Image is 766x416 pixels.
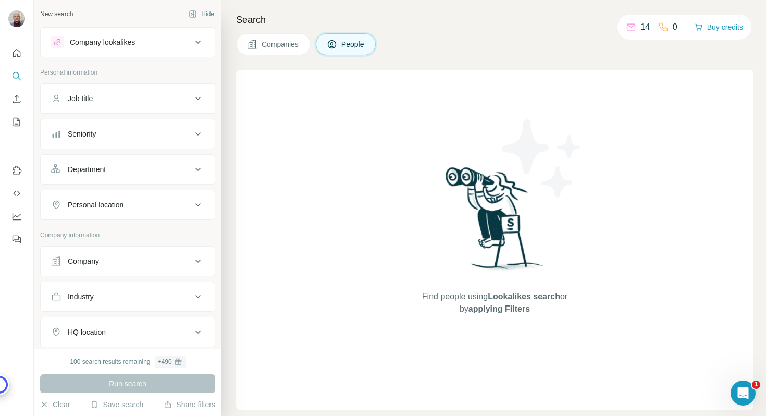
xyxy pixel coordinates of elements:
[68,327,106,337] div: HQ location
[41,320,215,345] button: HQ location
[8,10,25,27] img: Avatar
[40,68,215,77] p: Personal information
[164,399,215,410] button: Share filters
[68,256,99,266] div: Company
[8,230,25,249] button: Feedback
[495,112,589,205] img: Surfe Illustration - Stars
[70,356,185,368] div: 100 search results remaining
[41,30,215,55] button: Company lookalikes
[341,39,365,50] span: People
[41,249,215,274] button: Company
[8,113,25,131] button: My lists
[441,164,549,280] img: Surfe Illustration - Woman searching with binoculars
[40,399,70,410] button: Clear
[41,192,215,217] button: Personal location
[262,39,300,50] span: Companies
[731,381,756,406] iframe: Intercom live chat
[8,90,25,108] button: Enrich CSV
[68,164,106,175] div: Department
[158,357,172,366] div: + 490
[640,21,650,33] p: 14
[90,399,143,410] button: Save search
[468,304,530,313] span: applying Filters
[8,207,25,226] button: Dashboard
[8,184,25,203] button: Use Surfe API
[68,93,93,104] div: Job title
[8,161,25,180] button: Use Surfe on LinkedIn
[68,200,123,210] div: Personal location
[68,291,94,302] div: Industry
[411,290,578,315] span: Find people using or by
[673,21,677,33] p: 0
[41,86,215,111] button: Job title
[695,20,743,34] button: Buy credits
[181,6,221,22] button: Hide
[236,13,753,27] h4: Search
[8,67,25,85] button: Search
[41,157,215,182] button: Department
[41,284,215,309] button: Industry
[8,44,25,63] button: Quick start
[40,230,215,240] p: Company information
[40,9,73,19] div: New search
[752,381,760,389] span: 1
[41,121,215,146] button: Seniority
[70,37,135,47] div: Company lookalikes
[488,292,560,301] span: Lookalikes search
[68,129,96,139] div: Seniority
